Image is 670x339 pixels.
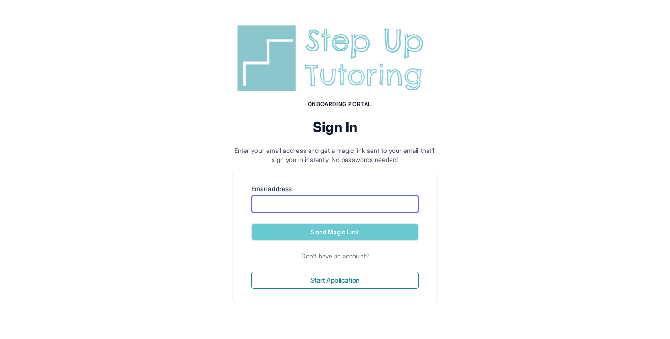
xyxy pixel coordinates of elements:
span: Don't have an account? [298,252,372,261]
button: Send Magic Link [251,223,419,241]
label: Email address [251,184,419,193]
button: Start Application [251,272,419,289]
p: Enter your email address and get a magic link sent to your email that'll sign you in instantly. N... [233,146,437,164]
img: Step Up Tutoring horizontal logo [233,22,437,95]
h2: Sign In [233,119,437,135]
h1: Onboarding Portal [242,101,437,108]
